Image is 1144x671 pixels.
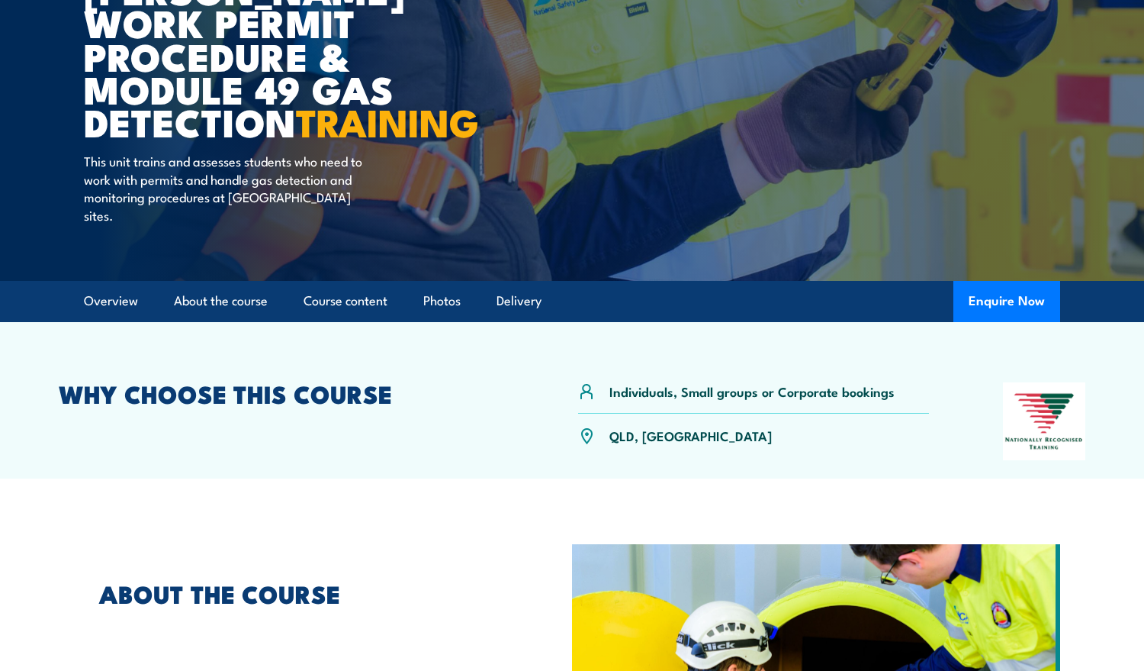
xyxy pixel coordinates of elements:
[423,281,461,321] a: Photos
[99,582,502,604] h2: ABOUT THE COURSE
[609,382,895,400] p: Individuals, Small groups or Corporate bookings
[174,281,268,321] a: About the course
[296,92,479,150] strong: TRAINING
[609,427,772,444] p: QLD, [GEOGRAPHIC_DATA]
[1003,382,1085,460] img: Nationally Recognised Training logo.
[496,281,541,321] a: Delivery
[84,281,138,321] a: Overview
[953,281,1060,322] button: Enquire Now
[84,152,362,224] p: This unit trains and assesses students who need to work with permits and handle gas detection and...
[59,382,504,404] h2: WHY CHOOSE THIS COURSE
[304,281,387,321] a: Course content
